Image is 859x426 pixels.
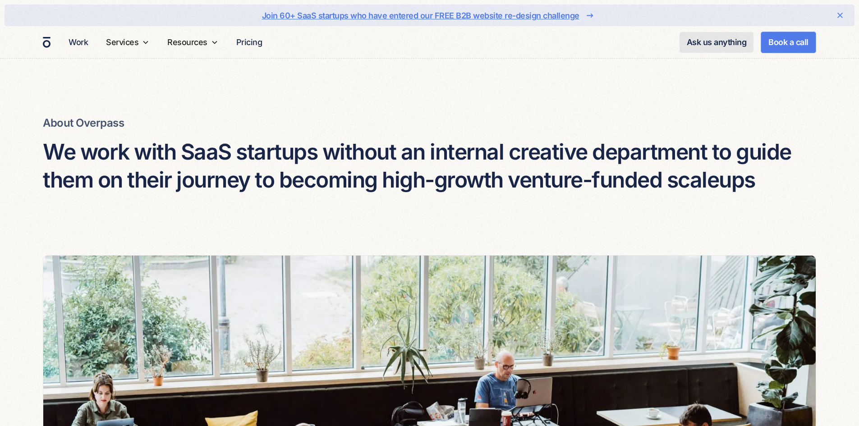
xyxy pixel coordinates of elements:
[33,8,826,23] a: Join 60+ SaaS startups who have entered our FREE B2B website re-design challenge
[43,115,816,131] h6: About Overpass
[680,32,754,53] a: Ask us anything
[43,138,816,194] h4: We work with SaaS startups without an internal creative department to guide them on their journey...
[167,36,207,48] div: Resources
[262,9,579,22] div: Join 60+ SaaS startups who have entered our FREE B2B website re-design challenge
[43,37,51,48] a: home
[102,26,153,58] div: Services
[761,32,816,53] a: Book a call
[164,26,222,58] div: Resources
[106,36,138,48] div: Services
[233,33,266,51] a: Pricing
[65,33,92,51] a: Work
